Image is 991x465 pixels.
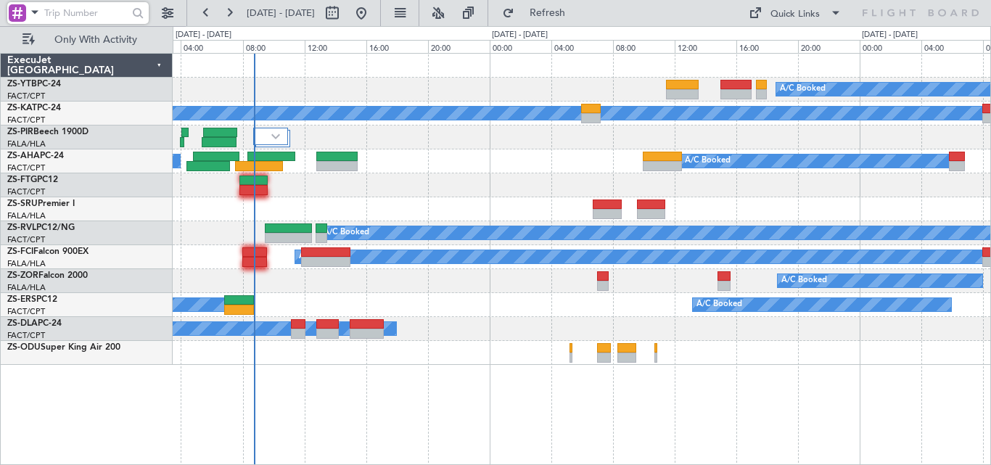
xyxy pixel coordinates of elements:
[613,40,675,53] div: 08:00
[7,319,62,328] a: ZS-DLAPC-24
[517,8,578,18] span: Refresh
[366,40,428,53] div: 16:00
[7,295,36,304] span: ZS-ERS
[7,176,37,184] span: ZS-FTG
[7,247,33,256] span: ZS-FCI
[7,282,46,293] a: FALA/HLA
[7,152,64,160] a: ZS-AHAPC-24
[696,294,742,316] div: A/C Booked
[7,247,89,256] a: ZS-FCIFalcon 900EX
[38,35,153,45] span: Only With Activity
[305,40,366,53] div: 12:00
[243,40,305,53] div: 08:00
[7,176,58,184] a: ZS-FTGPC12
[7,234,45,245] a: FACT/CPT
[7,115,45,125] a: FACT/CPT
[7,223,36,232] span: ZS-RVL
[7,139,46,149] a: FALA/HLA
[7,199,38,208] span: ZS-SRU
[299,246,345,268] div: A/C Booked
[860,40,921,53] div: 00:00
[7,343,120,352] a: ZS-ODUSuper King Air 200
[798,40,860,53] div: 20:00
[181,40,242,53] div: 04:00
[176,29,231,41] div: [DATE] - [DATE]
[7,199,75,208] a: ZS-SRUPremier I
[780,78,826,100] div: A/C Booked
[675,40,736,53] div: 12:00
[16,28,157,52] button: Only With Activity
[7,210,46,221] a: FALA/HLA
[44,2,128,24] input: Trip Number
[428,40,490,53] div: 20:00
[921,40,983,53] div: 04:00
[7,152,40,160] span: ZS-AHA
[7,186,45,197] a: FACT/CPT
[7,80,61,89] a: ZS-YTBPC-24
[741,1,849,25] button: Quick Links
[736,40,798,53] div: 16:00
[7,104,37,112] span: ZS-KAT
[685,150,731,172] div: A/C Booked
[7,91,45,102] a: FACT/CPT
[7,295,57,304] a: ZS-ERSPC12
[7,271,88,280] a: ZS-ZORFalcon 2000
[7,128,89,136] a: ZS-PIRBeech 1900D
[271,133,280,139] img: arrow-gray.svg
[862,29,918,41] div: [DATE] - [DATE]
[7,330,45,341] a: FACT/CPT
[7,258,46,269] a: FALA/HLA
[247,7,315,20] span: [DATE] - [DATE]
[7,223,75,232] a: ZS-RVLPC12/NG
[490,40,551,53] div: 00:00
[495,1,583,25] button: Refresh
[7,128,33,136] span: ZS-PIR
[7,80,37,89] span: ZS-YTB
[7,319,38,328] span: ZS-DLA
[781,270,827,292] div: A/C Booked
[492,29,548,41] div: [DATE] - [DATE]
[7,162,45,173] a: FACT/CPT
[7,271,38,280] span: ZS-ZOR
[551,40,613,53] div: 04:00
[324,222,369,244] div: A/C Booked
[7,343,41,352] span: ZS-ODU
[7,306,45,317] a: FACT/CPT
[770,7,820,22] div: Quick Links
[7,104,61,112] a: ZS-KATPC-24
